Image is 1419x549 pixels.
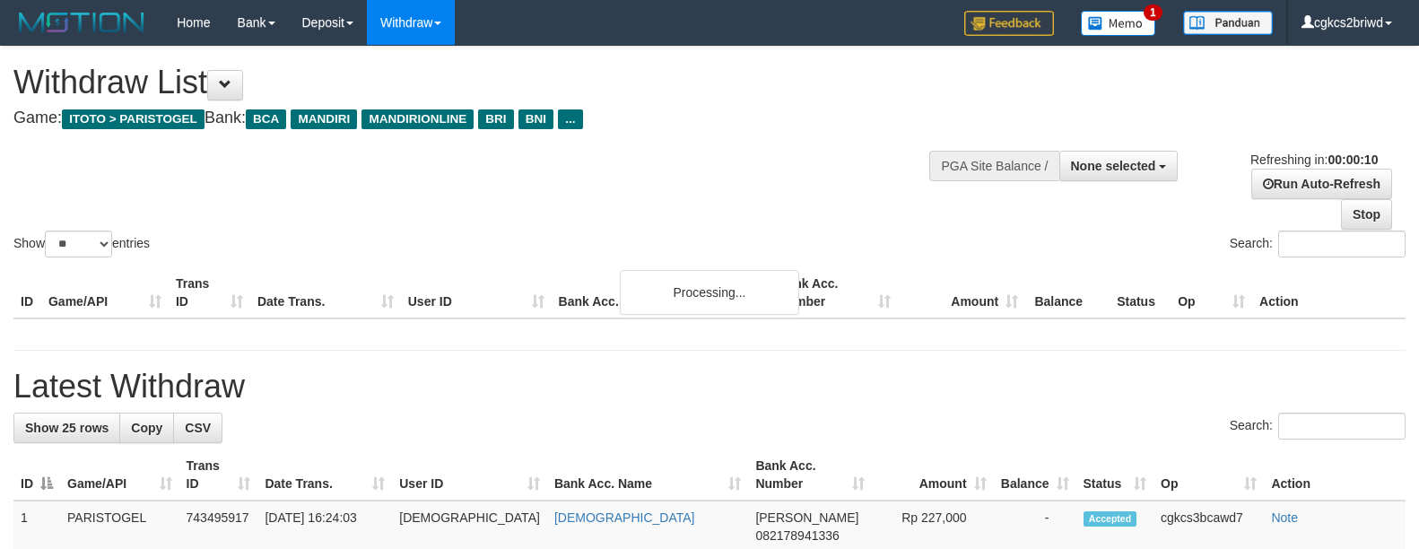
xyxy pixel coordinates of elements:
th: Bank Acc. Name: activate to sort column ascending [547,449,749,501]
th: Date Trans. [250,267,401,318]
h4: Game: Bank: [13,109,928,127]
span: None selected [1071,159,1156,173]
a: CSV [173,413,222,443]
strong: 00:00:10 [1328,152,1378,167]
span: BCA [246,109,286,129]
span: [PERSON_NAME] [755,510,858,525]
a: Run Auto-Refresh [1251,169,1392,199]
span: MANDIRI [291,109,357,129]
th: Bank Acc. Number [770,267,898,318]
th: Balance: activate to sort column ascending [994,449,1076,501]
th: Action [1264,449,1406,501]
div: Processing... [620,270,799,315]
span: Copy [131,421,162,435]
span: MANDIRIONLINE [361,109,474,129]
img: Button%20Memo.svg [1081,11,1156,36]
th: Date Trans.: activate to sort column ascending [257,449,392,501]
th: Balance [1025,267,1110,318]
th: Game/API: activate to sort column ascending [60,449,179,501]
label: Show entries [13,231,150,257]
th: Status: activate to sort column ascending [1076,449,1154,501]
a: Copy [119,413,174,443]
span: BNI [518,109,553,129]
th: Bank Acc. Name [552,267,771,318]
th: Action [1252,267,1406,318]
h1: Withdraw List [13,65,928,100]
th: Op [1171,267,1252,318]
a: [DEMOGRAPHIC_DATA] [554,510,695,525]
button: None selected [1059,151,1179,181]
span: Refreshing in: [1250,152,1378,167]
th: User ID [401,267,552,318]
h1: Latest Withdraw [13,369,1406,405]
span: BRI [478,109,513,129]
div: PGA Site Balance / [929,151,1058,181]
th: Trans ID [169,267,250,318]
img: Feedback.jpg [964,11,1054,36]
th: ID: activate to sort column descending [13,449,60,501]
label: Search: [1230,231,1406,257]
th: ID [13,267,41,318]
span: CSV [185,421,211,435]
input: Search: [1278,231,1406,257]
input: Search: [1278,413,1406,440]
img: panduan.png [1183,11,1273,35]
th: Status [1110,267,1171,318]
span: 1 [1144,4,1162,21]
th: Amount [898,267,1025,318]
a: Show 25 rows [13,413,120,443]
span: Copy 082178941336 to clipboard [755,528,839,543]
span: Accepted [1084,511,1137,527]
span: ... [558,109,582,129]
span: Show 25 rows [25,421,109,435]
th: Game/API [41,267,169,318]
a: Stop [1341,199,1392,230]
a: Note [1271,510,1298,525]
th: Op: activate to sort column ascending [1153,449,1264,501]
span: ITOTO > PARISTOGEL [62,109,205,129]
img: MOTION_logo.png [13,9,150,36]
th: Amount: activate to sort column ascending [872,449,994,501]
th: Bank Acc. Number: activate to sort column ascending [748,449,872,501]
select: Showentries [45,231,112,257]
th: User ID: activate to sort column ascending [392,449,547,501]
label: Search: [1230,413,1406,440]
th: Trans ID: activate to sort column ascending [179,449,258,501]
